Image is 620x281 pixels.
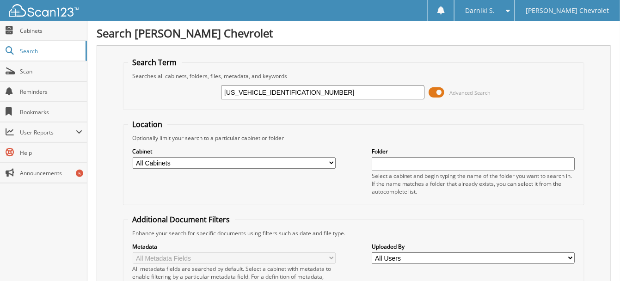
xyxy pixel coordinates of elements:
[133,243,336,250] label: Metadata
[526,8,609,13] span: [PERSON_NAME] Chevrolet
[128,229,580,237] div: Enhance your search for specific documents using filters such as date and file type.
[76,170,83,177] div: 5
[9,4,79,17] img: scan123-logo-white.svg
[20,149,82,157] span: Help
[20,128,76,136] span: User Reports
[20,108,82,116] span: Bookmarks
[128,119,167,129] legend: Location
[133,147,336,155] label: Cabinet
[20,169,82,177] span: Announcements
[128,57,182,67] legend: Search Term
[128,134,580,142] div: Optionally limit your search to a particular cabinet or folder
[20,88,82,96] span: Reminders
[20,47,81,55] span: Search
[128,72,580,80] div: Searches all cabinets, folders, files, metadata, and keywords
[450,89,491,96] span: Advanced Search
[574,237,620,281] iframe: Chat Widget
[20,67,82,75] span: Scan
[372,243,575,250] label: Uploaded By
[466,8,495,13] span: Darniki S.
[128,214,235,225] legend: Additional Document Filters
[20,27,82,35] span: Cabinets
[372,147,575,155] label: Folder
[372,172,575,195] div: Select a cabinet and begin typing the name of the folder you want to search in. If the name match...
[97,25,611,41] h1: Search [PERSON_NAME] Chevrolet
